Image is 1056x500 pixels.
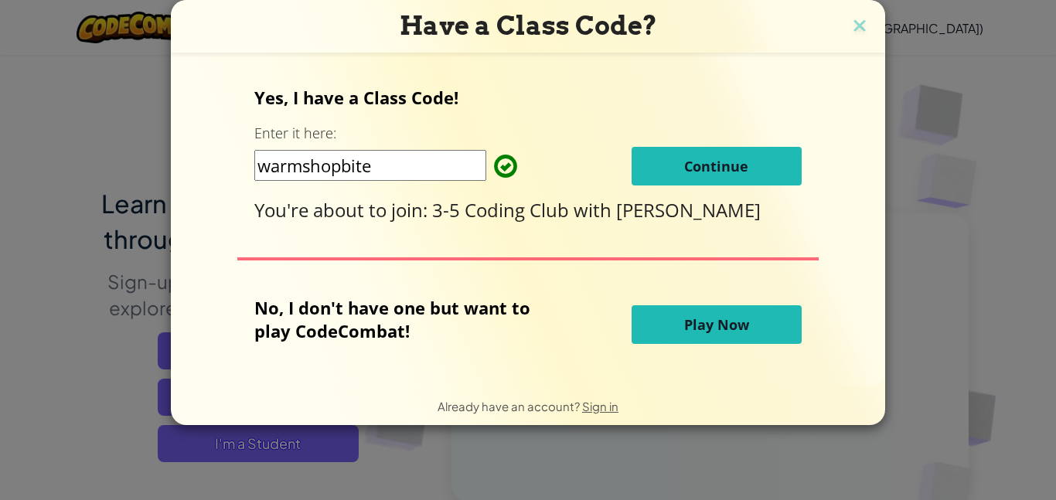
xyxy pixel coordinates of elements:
span: [PERSON_NAME] [616,197,761,223]
img: close icon [850,15,870,39]
button: Continue [632,147,802,185]
a: Sign in [582,399,618,413]
span: Continue [684,157,748,175]
button: Play Now [632,305,802,344]
span: 3-5 Coding Club [432,197,574,223]
span: Already have an account? [438,399,582,413]
p: Yes, I have a Class Code! [254,86,801,109]
span: with [574,197,616,223]
p: No, I don't have one but want to play CodeCombat! [254,296,554,342]
label: Enter it here: [254,124,336,143]
span: Have a Class Code? [400,10,657,41]
span: You're about to join: [254,197,432,223]
span: Play Now [684,315,749,334]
